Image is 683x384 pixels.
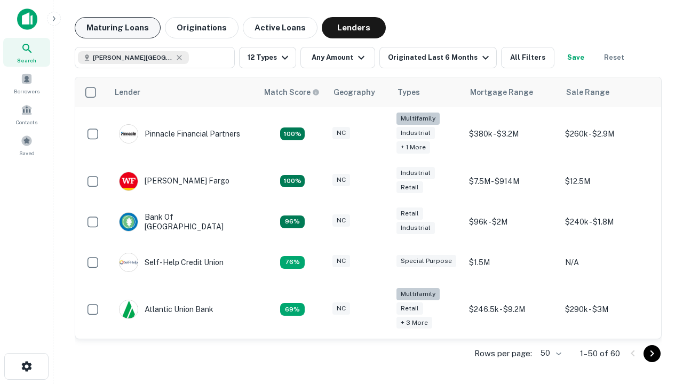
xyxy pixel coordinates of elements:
[120,300,138,318] img: picture
[398,86,420,99] div: Types
[396,302,423,315] div: Retail
[3,131,50,159] a: Saved
[501,47,554,68] button: All Filters
[332,255,350,267] div: NC
[560,107,656,161] td: $260k - $2.9M
[560,77,656,107] th: Sale Range
[464,161,560,202] td: $7.5M - $914M
[280,127,305,140] div: Matching Properties: 26, hasApolloMatch: undefined
[332,127,350,139] div: NC
[75,17,161,38] button: Maturing Loans
[560,242,656,283] td: N/A
[119,124,240,143] div: Pinnacle Financial Partners
[3,100,50,129] a: Contacts
[119,212,247,231] div: Bank Of [GEOGRAPHIC_DATA]
[120,125,138,143] img: picture
[464,107,560,161] td: $380k - $3.2M
[165,17,239,38] button: Originations
[396,167,435,179] div: Industrial
[300,47,375,68] button: Any Amount
[560,202,656,242] td: $240k - $1.8M
[396,255,456,267] div: Special Purpose
[3,69,50,98] a: Borrowers
[391,77,464,107] th: Types
[396,127,435,139] div: Industrial
[474,347,532,360] p: Rows per page:
[327,77,391,107] th: Geography
[396,207,423,220] div: Retail
[580,347,620,360] p: 1–50 of 60
[396,141,430,154] div: + 1 more
[597,47,631,68] button: Reset
[120,253,138,271] img: picture
[16,118,37,126] span: Contacts
[119,172,229,191] div: [PERSON_NAME] Fargo
[630,265,683,316] iframe: Chat Widget
[119,253,224,272] div: Self-help Credit Union
[17,56,36,65] span: Search
[559,47,593,68] button: Save your search to get updates of matches that match your search criteria.
[333,86,375,99] div: Geography
[396,113,440,125] div: Multifamily
[560,283,656,337] td: $290k - $3M
[464,77,560,107] th: Mortgage Range
[464,242,560,283] td: $1.5M
[332,214,350,227] div: NC
[464,202,560,242] td: $96k - $2M
[120,172,138,190] img: picture
[280,215,305,228] div: Matching Properties: 14, hasApolloMatch: undefined
[322,17,386,38] button: Lenders
[464,283,560,337] td: $246.5k - $9.2M
[258,77,327,107] th: Capitalize uses an advanced AI algorithm to match your search with the best lender. The match sco...
[644,345,661,362] button: Go to next page
[396,288,440,300] div: Multifamily
[536,346,563,361] div: 50
[280,256,305,269] div: Matching Properties: 11, hasApolloMatch: undefined
[379,47,497,68] button: Originated Last 6 Months
[396,222,435,234] div: Industrial
[108,77,258,107] th: Lender
[280,175,305,188] div: Matching Properties: 15, hasApolloMatch: undefined
[388,51,492,64] div: Originated Last 6 Months
[396,317,432,329] div: + 3 more
[470,86,533,99] div: Mortgage Range
[239,47,296,68] button: 12 Types
[17,9,37,30] img: capitalize-icon.png
[264,86,320,98] div: Capitalize uses an advanced AI algorithm to match your search with the best lender. The match sco...
[19,149,35,157] span: Saved
[115,86,140,99] div: Lender
[332,302,350,315] div: NC
[560,161,656,202] td: $12.5M
[243,17,317,38] button: Active Loans
[566,86,609,99] div: Sale Range
[93,53,173,62] span: [PERSON_NAME][GEOGRAPHIC_DATA], [GEOGRAPHIC_DATA]
[14,87,39,95] span: Borrowers
[396,181,423,194] div: Retail
[120,213,138,231] img: picture
[332,174,350,186] div: NC
[280,303,305,316] div: Matching Properties: 10, hasApolloMatch: undefined
[119,300,213,319] div: Atlantic Union Bank
[3,38,50,67] a: Search
[264,86,317,98] h6: Match Score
